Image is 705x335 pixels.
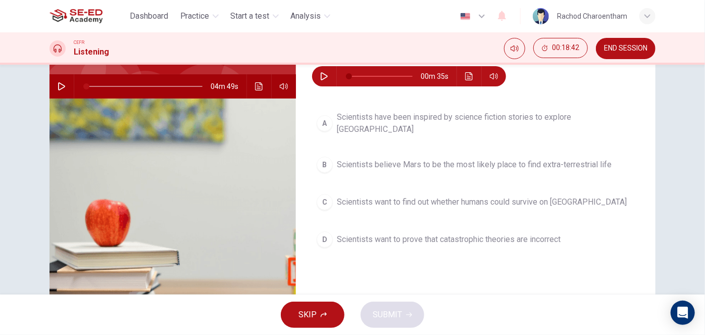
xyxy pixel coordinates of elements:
[130,10,168,22] span: Dashboard
[291,10,321,22] span: Analysis
[180,10,210,22] span: Practice
[281,302,344,328] button: SKIP
[671,301,695,325] div: Open Intercom Messenger
[49,6,103,26] img: SE-ED Academy logo
[211,74,246,99] span: 04m 49s
[552,44,579,52] span: 00:18:42
[126,7,172,25] button: Dashboard
[74,46,109,58] h1: Listening
[317,194,333,210] div: C
[74,39,84,46] span: CEFR
[312,107,639,140] button: AScientists have been inspired by science fiction stories to explore [GEOGRAPHIC_DATA]
[49,6,126,26] a: SE-ED Academy logo
[596,38,656,59] button: END SESSION
[251,74,267,99] button: Click to see the audio transcription
[337,111,635,135] span: Scientists have been inspired by science fiction stories to explore [GEOGRAPHIC_DATA]
[533,38,588,59] div: Hide
[231,10,270,22] span: Start a test
[176,7,223,25] button: Practice
[533,8,549,24] img: Profile picture
[337,159,612,171] span: Scientists believe Mars to be the most likely place to find extra-terrestrial life
[227,7,283,25] button: Start a test
[337,196,627,208] span: Scientists want to find out whether humans could survive on [GEOGRAPHIC_DATA]
[533,38,588,58] button: 00:18:42
[461,66,477,86] button: Click to see the audio transcription
[287,7,334,25] button: Analysis
[298,308,317,322] span: SKIP
[317,157,333,173] div: B
[459,13,472,20] img: en
[337,233,561,246] span: Scientists want to prove that catastrophic theories are incorrect
[312,227,639,252] button: DScientists want to prove that catastrophic theories are incorrect
[312,152,639,177] button: BScientists believe Mars to be the most likely place to find extra-terrestrial life
[312,189,639,215] button: CScientists want to find out whether humans could survive on [GEOGRAPHIC_DATA]
[504,38,525,59] div: Mute
[317,231,333,248] div: D
[421,66,457,86] span: 00m 35s
[557,10,627,22] div: Rachod Charoentham
[317,115,333,131] div: A
[604,44,647,53] span: END SESSION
